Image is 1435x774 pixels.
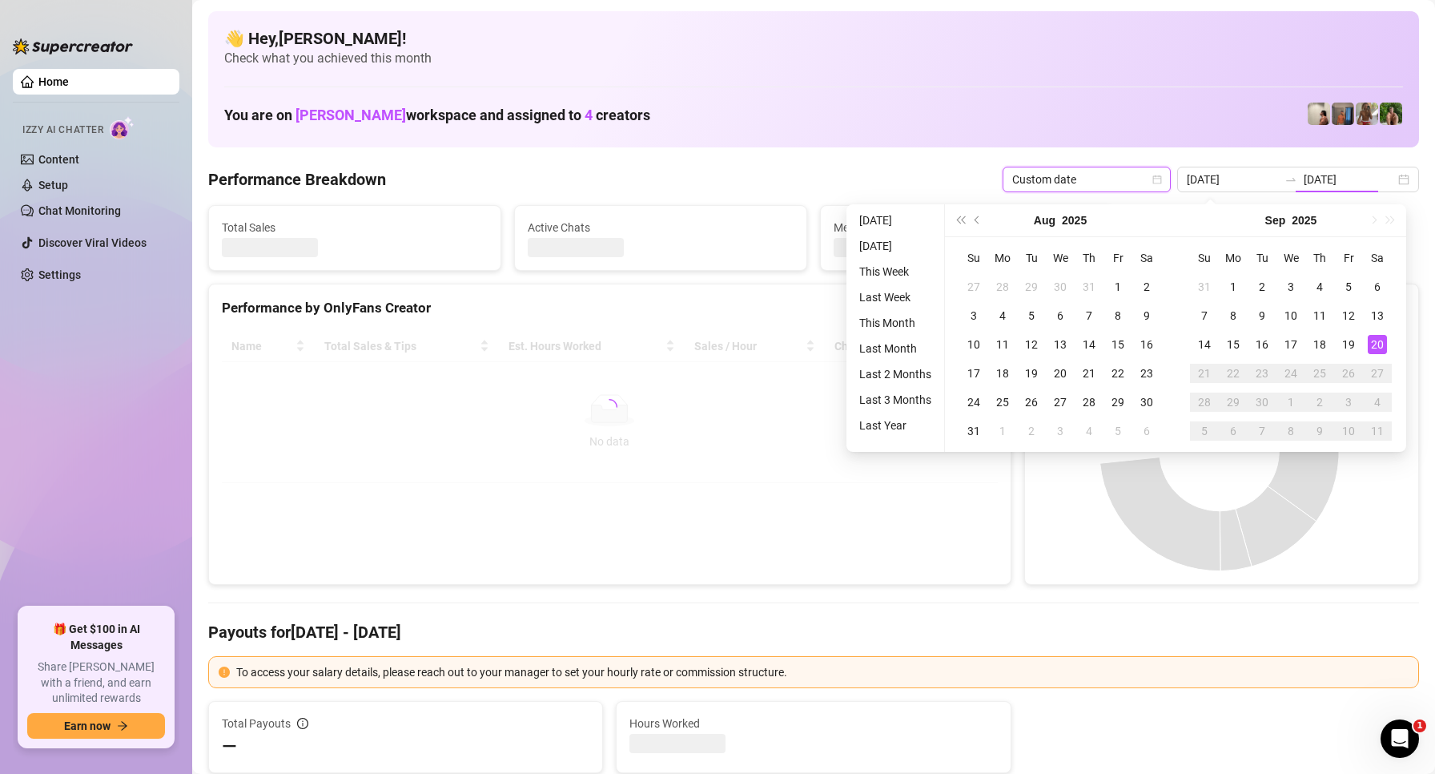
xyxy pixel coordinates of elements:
[1380,103,1402,125] img: Nathaniel
[38,236,147,249] a: Discover Viral Videos
[1038,297,1405,319] div: Sales by OnlyFans Creator
[27,622,165,653] span: 🎁 Get $100 in AI Messages
[38,153,79,166] a: Content
[1187,171,1278,188] input: Start date
[1332,103,1354,125] img: Wayne
[629,715,997,732] span: Hours Worked
[1284,173,1297,186] span: swap-right
[1152,175,1162,184] span: calendar
[601,399,617,415] span: loading
[295,107,406,123] span: [PERSON_NAME]
[222,734,237,760] span: —
[1381,720,1419,758] iframe: Intercom live chat
[224,50,1403,67] span: Check what you achieved this month
[222,715,291,732] span: Total Payouts
[224,107,650,124] h1: You are on workspace and assigned to creators
[38,75,69,88] a: Home
[834,219,1099,236] span: Messages Sent
[1413,720,1426,732] span: 1
[219,667,230,678] span: exclamation-circle
[208,168,386,191] h4: Performance Breakdown
[1284,173,1297,186] span: to
[38,268,81,281] a: Settings
[22,123,103,138] span: Izzy AI Chatter
[110,116,135,139] img: AI Chatter
[38,179,68,191] a: Setup
[1356,103,1378,125] img: Nathaniel
[27,659,165,707] span: Share [PERSON_NAME] with a friend, and earn unlimited rewards
[1012,167,1161,191] span: Custom date
[236,663,1409,681] div: To access your salary details, please reach out to your manager to set your hourly rate or commis...
[1304,171,1395,188] input: End date
[117,720,128,732] span: arrow-right
[13,38,133,54] img: logo-BBDzfeDw.svg
[208,621,1419,643] h4: Payouts for [DATE] - [DATE]
[1308,103,1330,125] img: Ralphy
[297,718,308,729] span: info-circle
[222,219,488,236] span: Total Sales
[585,107,593,123] span: 4
[528,219,794,236] span: Active Chats
[224,27,1403,50] h4: 👋 Hey, [PERSON_NAME] !
[222,297,998,319] div: Performance by OnlyFans Creator
[27,713,165,739] button: Earn nowarrow-right
[38,204,121,217] a: Chat Monitoring
[64,720,111,732] span: Earn now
